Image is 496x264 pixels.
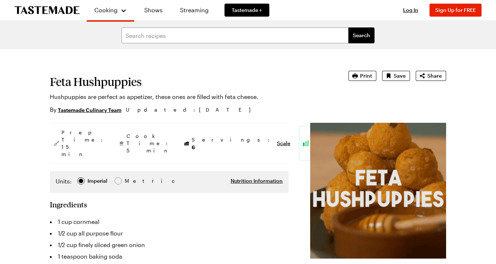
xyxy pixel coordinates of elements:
li: 1/2 cup finely sliced green onion [50,239,288,251]
input: Search recipes [121,27,349,43]
a: Tastemade + [225,4,269,17]
button: Scale [277,140,290,147]
span: Cook Time: 5 min [127,133,171,154]
span: Servings: [192,136,273,151]
span: Metric [125,177,141,185]
span: Cooking [94,7,117,13]
li: 1 teaspoon baking soda [50,251,288,262]
li: 1/2 cup all purpose flour [50,228,288,239]
span: Share [427,72,442,79]
h2: Ingredients [50,200,87,209]
button: Cooking [94,3,127,17]
div: Metric [125,177,140,185]
button: Nutrition Information [231,177,283,185]
h1: Feta Hushpuppies [50,75,328,88]
button: Log In [396,7,425,14]
span: Search [353,32,370,39]
button: filters [349,27,375,43]
li: 1 cup cornmeal [50,216,288,228]
span: 6 [192,143,195,150]
span: Prep Time: 15 min [61,129,106,158]
div: Imperial [87,177,107,185]
span: Save [394,72,406,79]
p: By [50,105,121,114]
label: Units: [56,177,72,186]
span: Tastemade + [232,7,262,14]
a: Tastemade Culinary Team [58,106,121,114]
span: Updated : [DATE] [126,106,258,114]
span: Imperial [87,177,108,185]
button: Print [349,71,376,81]
button: Sign Up for FREE [429,4,482,17]
span: Log In [403,7,418,13]
p: Hushpuppies are perfect as appetizer, these ones are filled with feta cheese. [50,92,328,101]
span: Sign Up for FREE [435,7,476,13]
button: Share [416,71,446,81]
div: Imperial Metric [56,177,140,187]
button: Save recipe [382,71,410,81]
a: To Tastemade Home Page [14,6,80,14]
span: Print [360,72,372,79]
